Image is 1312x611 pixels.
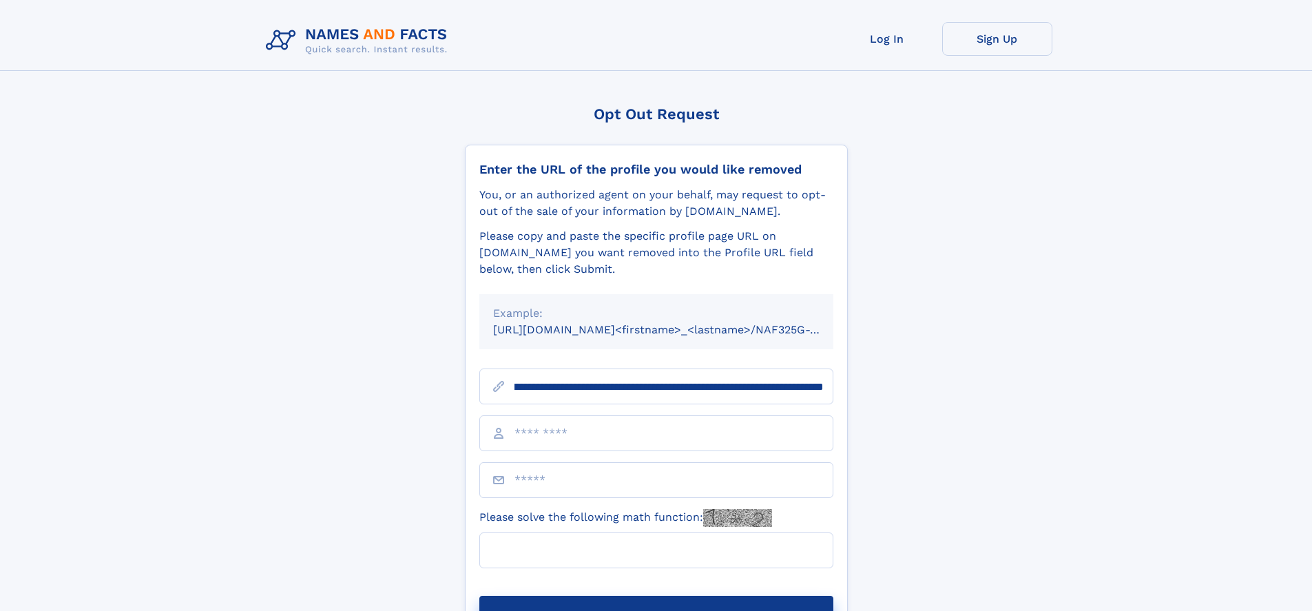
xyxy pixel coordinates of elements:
[260,22,459,59] img: Logo Names and Facts
[479,162,833,177] div: Enter the URL of the profile you would like removed
[942,22,1052,56] a: Sign Up
[493,323,860,336] small: [URL][DOMAIN_NAME]<firstname>_<lastname>/NAF325G-xxxxxxxx
[479,509,772,527] label: Please solve the following math function:
[493,305,820,322] div: Example:
[465,105,848,123] div: Opt Out Request
[479,228,833,278] div: Please copy and paste the specific profile page URL on [DOMAIN_NAME] you want removed into the Pr...
[479,187,833,220] div: You, or an authorized agent on your behalf, may request to opt-out of the sale of your informatio...
[832,22,942,56] a: Log In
